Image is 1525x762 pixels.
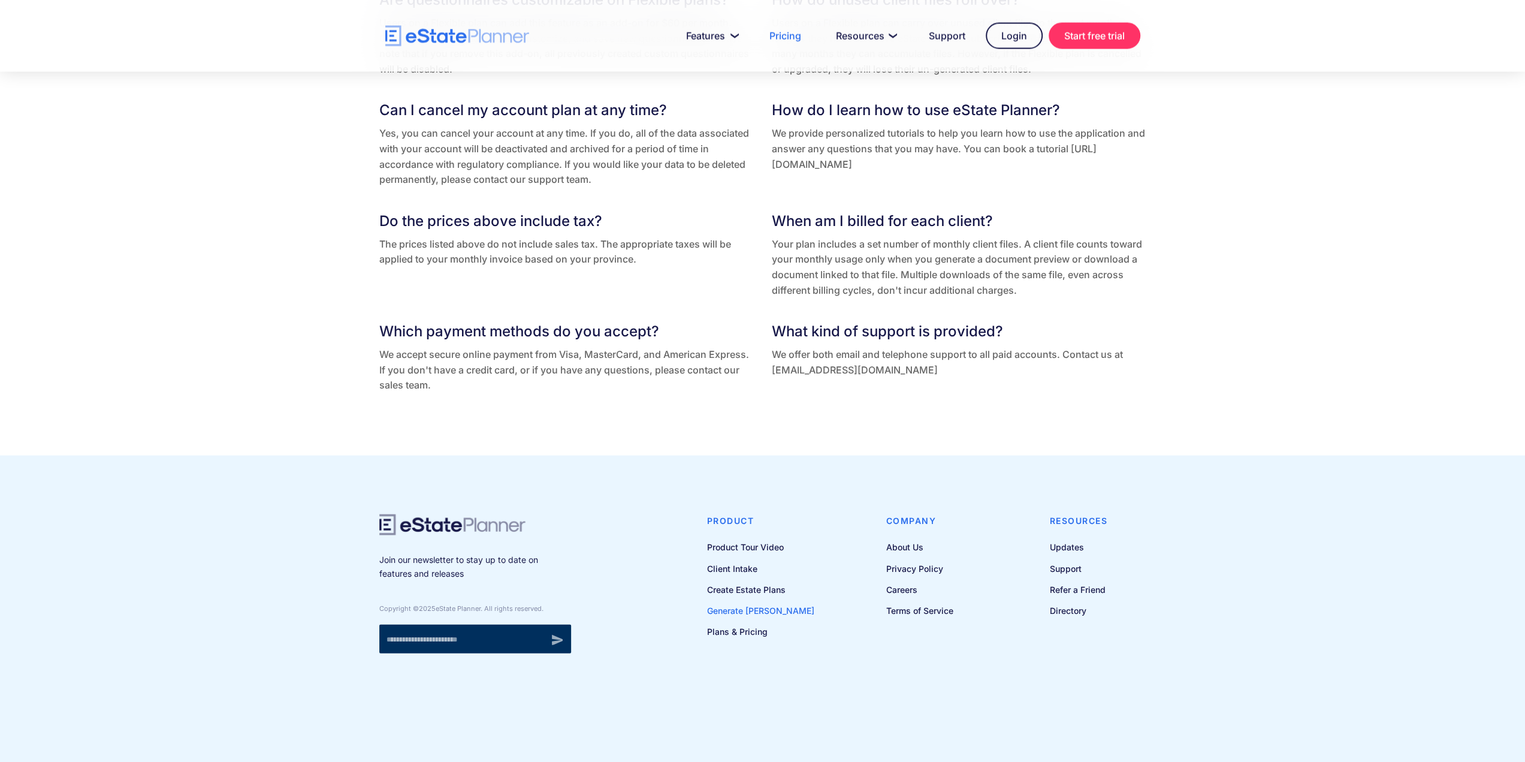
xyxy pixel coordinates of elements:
[772,321,1146,342] h3: What kind of support is provided?
[886,540,953,555] a: About Us
[379,553,571,580] p: Join our newsletter to stay up to date on features and releases
[379,126,754,187] p: Yes, you can cancel your account at any time. If you do, all of the data associated with your acc...
[755,24,816,48] a: Pricing
[772,210,1146,232] h3: When am I billed for each client?
[672,24,749,48] a: Features
[707,561,814,576] a: Client Intake
[886,603,953,618] a: Terms of Service
[986,23,1043,49] a: Login
[1050,582,1108,597] a: Refer a Friend
[379,604,571,613] div: Copyright © eState Planner. All rights reserved.
[886,582,953,597] a: Careers
[1050,603,1108,618] a: Directory
[379,237,754,267] p: The prices listed above do not include sales tax. The appropriate taxes will be applied to your m...
[772,237,1146,298] p: Your plan includes a set number of monthly client files. A client file counts toward your monthly...
[707,540,814,555] a: Product Tour Video
[1050,514,1108,528] h4: Resources
[886,561,953,576] a: Privacy Policy
[772,100,1146,121] h3: How do I learn how to use eState Planner?
[419,604,436,613] span: 2025
[379,347,754,393] p: We accept secure online payment from Visa, MasterCard, and American Express. If you don't have a ...
[707,603,814,618] a: Generate [PERSON_NAME]
[772,347,1146,378] p: We offer both email and telephone support to all paid accounts. Contact us at [EMAIL_ADDRESS][DOM...
[822,24,908,48] a: Resources
[1049,23,1140,49] a: Start free trial
[379,100,754,121] h3: Can I cancel my account plan at any time?
[379,625,571,653] form: Newsletter signup
[1050,561,1108,576] a: Support
[379,210,754,232] h3: Do the prices above include tax?
[707,582,814,597] a: Create Estate Plans
[886,514,953,528] h4: Company
[914,24,980,48] a: Support
[772,126,1146,172] p: We provide personalized tutorials to help you learn how to use the application and answer any que...
[707,624,814,639] a: Plans & Pricing
[707,514,814,528] h4: Product
[1050,540,1108,555] a: Updates
[379,321,754,342] h3: Which payment methods do you accept?
[385,26,529,47] a: home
